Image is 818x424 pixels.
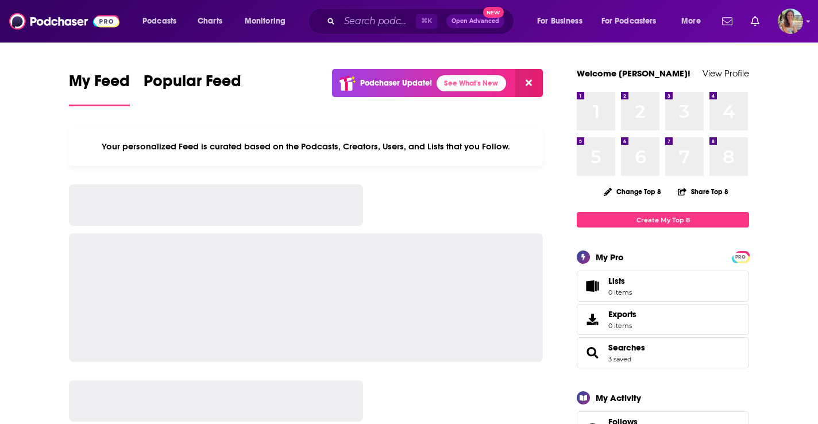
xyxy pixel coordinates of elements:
[778,9,803,34] img: User Profile
[144,71,241,106] a: Popular Feed
[677,180,729,203] button: Share Top 8
[577,212,749,228] a: Create My Top 8
[144,71,241,98] span: Popular Feed
[778,9,803,34] button: Show profile menu
[608,276,625,286] span: Lists
[437,75,506,91] a: See What's New
[69,71,130,106] a: My Feed
[608,355,631,363] a: 3 saved
[339,12,416,30] input: Search podcasts, credits, & more...
[577,337,749,368] span: Searches
[681,13,701,29] span: More
[581,278,604,294] span: Lists
[577,271,749,302] a: Lists
[190,12,229,30] a: Charts
[778,9,803,34] span: Logged in as ashtonwikstrom
[537,13,582,29] span: For Business
[608,276,632,286] span: Lists
[416,14,437,29] span: ⌘ K
[608,322,636,330] span: 0 items
[608,342,645,353] a: Searches
[703,68,749,79] a: View Profile
[237,12,300,30] button: open menu
[452,18,499,24] span: Open Advanced
[198,13,222,29] span: Charts
[577,304,749,335] a: Exports
[608,309,636,319] span: Exports
[746,11,764,31] a: Show notifications dropdown
[673,12,715,30] button: open menu
[581,311,604,327] span: Exports
[134,12,191,30] button: open menu
[596,392,641,403] div: My Activity
[734,252,747,261] a: PRO
[142,13,176,29] span: Podcasts
[577,68,690,79] a: Welcome [PERSON_NAME]!
[734,253,747,261] span: PRO
[596,252,624,263] div: My Pro
[594,12,673,30] button: open menu
[529,12,597,30] button: open menu
[483,7,504,18] span: New
[717,11,737,31] a: Show notifications dropdown
[245,13,285,29] span: Monitoring
[581,345,604,361] a: Searches
[360,78,432,88] p: Podchaser Update!
[608,288,632,296] span: 0 items
[597,184,668,199] button: Change Top 8
[9,10,119,32] img: Podchaser - Follow, Share and Rate Podcasts
[69,127,543,166] div: Your personalized Feed is curated based on the Podcasts, Creators, Users, and Lists that you Follow.
[69,71,130,98] span: My Feed
[319,8,525,34] div: Search podcasts, credits, & more...
[446,14,504,28] button: Open AdvancedNew
[601,13,657,29] span: For Podcasters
